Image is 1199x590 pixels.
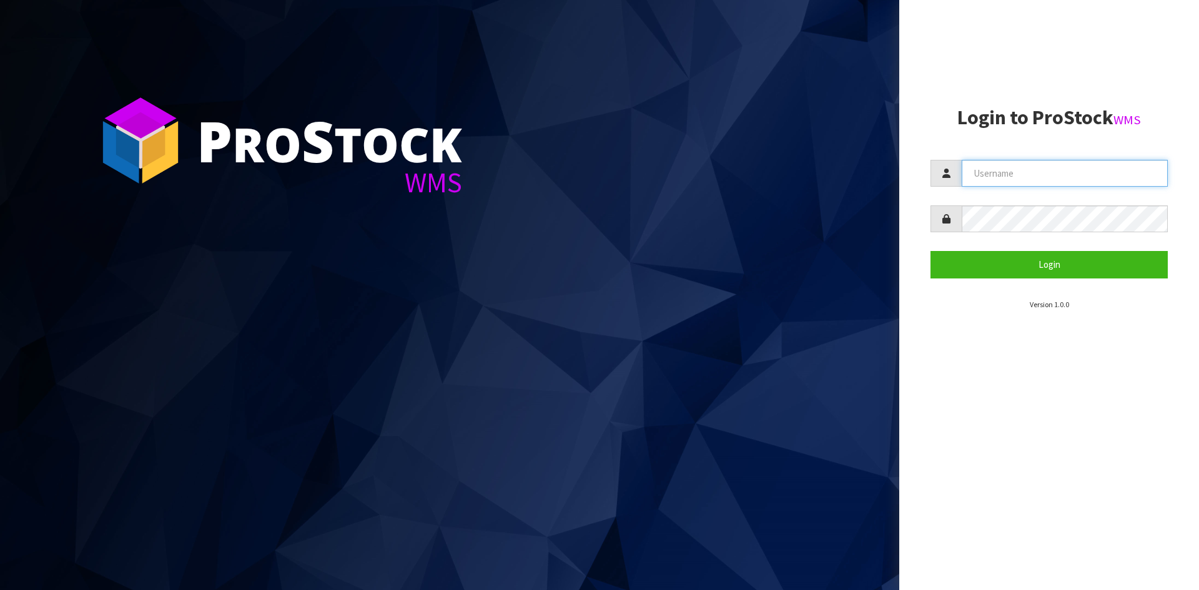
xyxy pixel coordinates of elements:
span: P [197,102,232,179]
span: S [302,102,334,179]
small: WMS [1113,112,1141,128]
button: Login [930,251,1168,278]
h2: Login to ProStock [930,107,1168,129]
img: ProStock Cube [94,94,187,187]
div: WMS [197,169,462,197]
input: Username [962,160,1168,187]
small: Version 1.0.0 [1030,300,1069,309]
div: ro tock [197,112,462,169]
